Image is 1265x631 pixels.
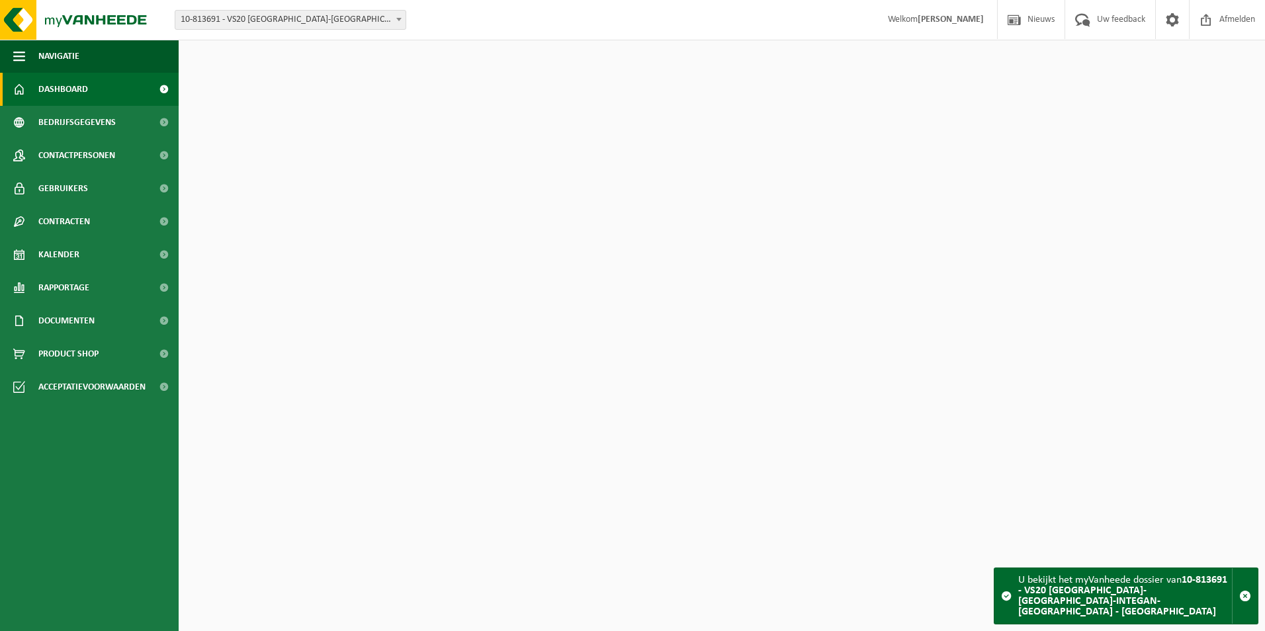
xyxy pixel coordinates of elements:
span: Dashboard [38,73,88,106]
span: Rapportage [38,271,89,304]
span: Acceptatievoorwaarden [38,370,146,403]
div: U bekijkt het myVanheede dossier van [1018,568,1232,624]
strong: 10-813691 - VS20 [GEOGRAPHIC_DATA]-[GEOGRAPHIC_DATA]-INTEGAN-[GEOGRAPHIC_DATA] - [GEOGRAPHIC_DATA] [1018,575,1227,617]
span: Bedrijfsgegevens [38,106,116,139]
iframe: chat widget [7,602,221,631]
span: Gebruikers [38,172,88,205]
span: Kalender [38,238,79,271]
span: 10-813691 - VS20 ANTWERPEN-FLUVIUS-INTEGAN-HOBOKEN - HOBOKEN [175,11,406,29]
span: Documenten [38,304,95,337]
span: Product Shop [38,337,99,370]
strong: [PERSON_NAME] [918,15,984,24]
span: Contracten [38,205,90,238]
span: 10-813691 - VS20 ANTWERPEN-FLUVIUS-INTEGAN-HOBOKEN - HOBOKEN [175,10,406,30]
span: Navigatie [38,40,79,73]
span: Contactpersonen [38,139,115,172]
